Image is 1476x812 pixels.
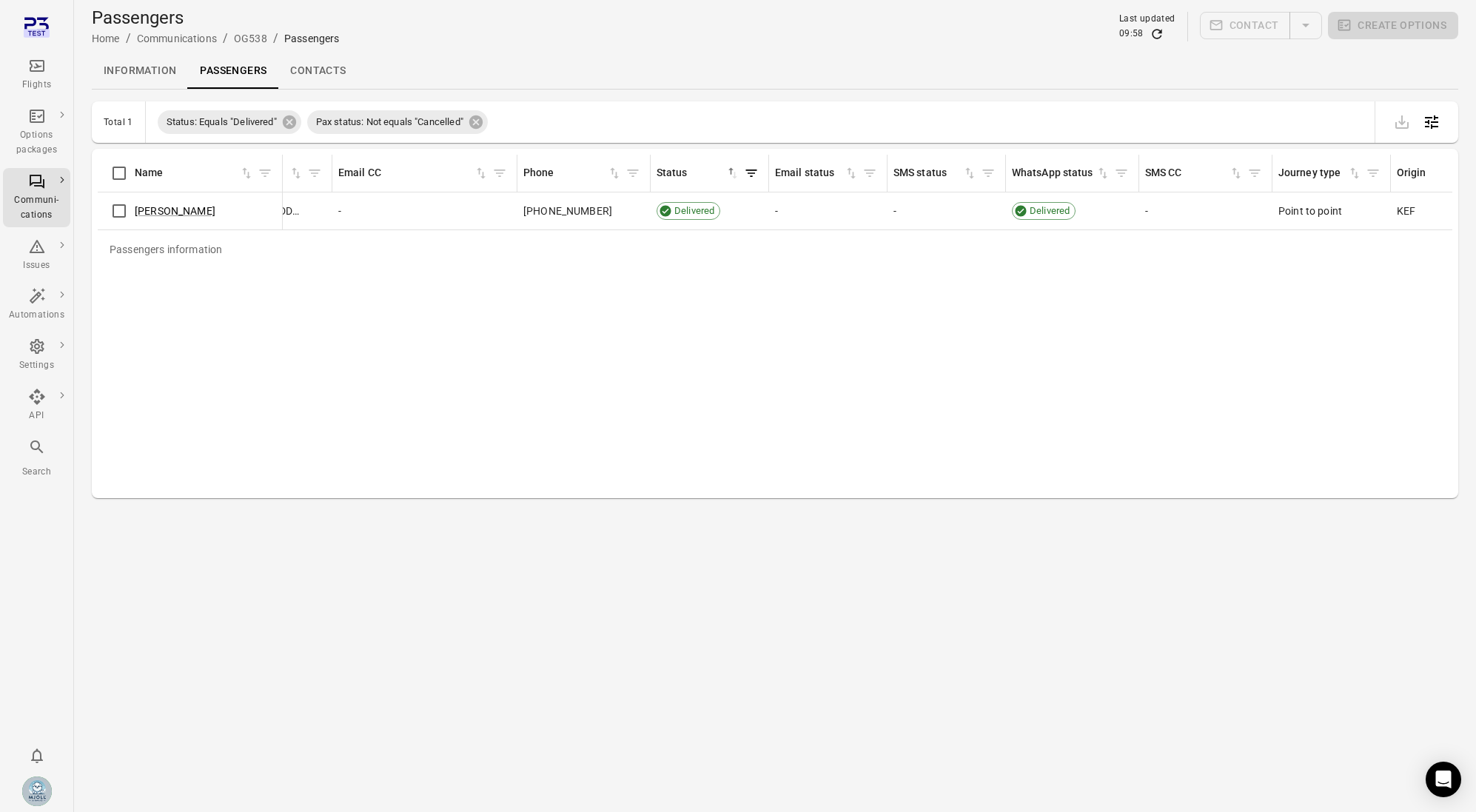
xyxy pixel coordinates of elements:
[523,165,622,181] span: Phone
[1110,162,1133,184] button: Filter by WhatsApp status
[338,165,474,181] div: Email CC
[338,165,489,181] div: Sort by CC email in ascending order
[338,204,511,218] div: -
[92,53,188,89] a: Information
[22,741,52,771] button: Notifications
[657,165,725,181] div: Status
[859,162,881,184] button: Filter by email status
[657,165,740,181] span: Status
[1244,162,1266,184] button: Filter by SMS CC
[977,162,999,184] button: Filter by SMS status
[1397,165,1466,181] span: Origin
[489,162,511,184] button: Filter by CC email
[135,165,239,181] div: Name
[622,162,644,184] button: Filter by phone
[104,117,133,127] div: Total 1
[523,165,622,181] div: Sort by phone in ascending order
[92,53,1458,89] div: Local navigation
[1012,165,1110,181] div: Sort by WhatsApp status in ascending order
[1145,204,1267,218] div: -
[3,103,70,162] a: Options packages
[1397,165,1466,181] div: Sort by origin in ascending order
[307,110,488,134] div: Pax status: Not equals "Cancelled"
[3,434,70,483] button: Search
[223,30,228,47] li: /
[3,53,70,97] a: Flights
[1397,204,1415,218] span: KEF
[284,31,340,46] div: Passengers
[9,78,64,93] div: Flights
[893,165,962,181] div: SMS status
[1278,165,1362,181] span: Journey type
[1387,114,1417,128] span: Please make a selection to export
[1278,165,1347,181] div: Journey type
[893,165,977,181] div: Sort by SMS status in ascending order
[9,128,64,158] div: Options packages
[1145,165,1244,181] span: SMS CC
[1119,12,1175,27] div: Last updated
[775,165,859,181] span: Email status
[158,115,286,130] span: Status: Equals "Delivered"
[135,205,215,217] a: [PERSON_NAME]
[657,165,740,181] div: Sort by status in descending order
[92,6,339,30] h1: Passengers
[307,115,472,130] span: Pax status: Not equals "Cancelled"
[16,771,58,812] button: Elsa Mjöll [Mjoll Airways]
[1200,12,1323,41] span: Please make a selection to create communications
[1119,27,1144,41] div: 09:58
[92,33,120,44] a: Home
[273,30,278,47] li: /
[22,776,52,806] img: Mjoll-Airways-Logo.webp
[775,165,859,181] div: Sort by email status in ascending order
[1328,12,1458,41] span: Please make a selection to create an option package
[1150,27,1164,41] button: Refresh data
[893,165,977,181] span: SMS status
[1397,165,1451,181] div: Origin
[158,110,301,134] div: Status: Equals "Delivered"
[135,165,254,181] div: Sort by name in ascending order
[740,162,762,184] button: Filter by status
[3,383,70,428] a: API
[3,283,70,327] a: Automations
[1012,165,1110,181] span: WhatsApp status
[523,204,612,218] span: [PHONE_NUMBER]
[1417,107,1446,137] button: Open table configuration
[1278,165,1362,181] div: Sort by Journey type in ascending order
[9,258,64,273] div: Issues
[92,30,339,47] nav: Breadcrumbs
[1200,12,1323,39] div: Split button
[126,30,131,47] li: /
[893,204,1000,218] div: -
[775,204,882,218] div: -
[775,165,844,181] div: Email status
[9,358,64,373] div: Settings
[9,465,64,480] div: Search
[1426,762,1461,797] div: Open Intercom Messenger
[1362,162,1384,184] button: Filter by Journey type
[234,33,267,44] a: OG538
[338,165,489,181] span: Email CC
[9,308,64,323] div: Automations
[188,53,278,89] a: Passengers
[9,193,64,223] div: Communi-cations
[98,230,234,269] div: Passengers information
[254,162,276,184] button: Filter by name
[1024,204,1075,218] span: Delivered
[9,409,64,423] div: API
[523,165,607,181] div: Phone
[303,162,326,184] button: Filter by email
[278,53,358,89] a: Contacts
[3,333,70,378] a: Settings
[3,168,70,227] a: Communi-cations
[1012,165,1096,181] div: WhatsApp status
